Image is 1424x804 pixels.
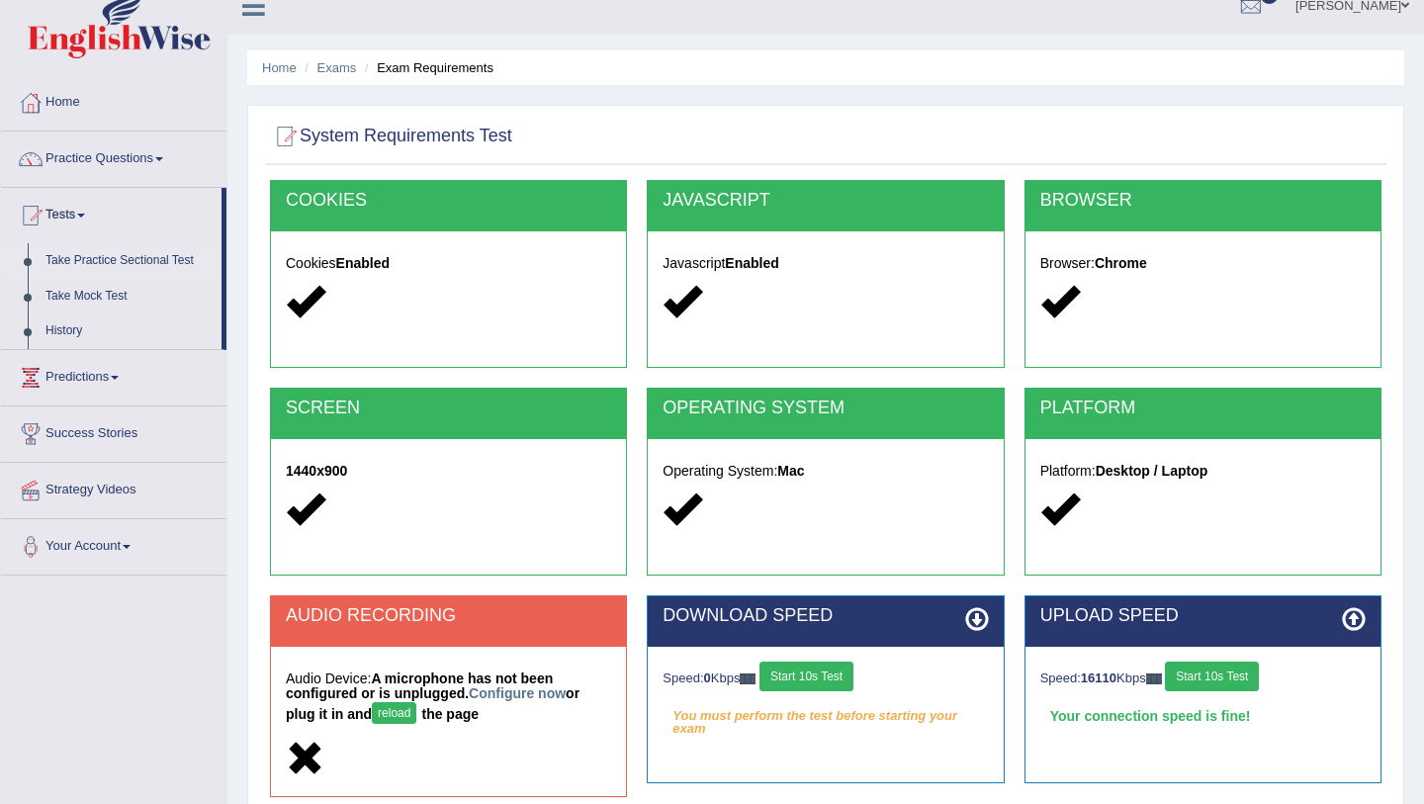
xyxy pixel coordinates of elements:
[1,463,226,512] a: Strategy Videos
[1040,662,1366,696] div: Speed: Kbps
[336,255,390,271] strong: Enabled
[1146,673,1162,684] img: ajax-loader-fb-connection.gif
[270,122,512,151] h2: System Requirements Test
[663,606,988,626] h2: DOWNLOAD SPEED
[360,58,493,77] li: Exam Requirements
[1040,256,1366,271] h5: Browser:
[759,662,853,691] button: Start 10s Test
[286,256,611,271] h5: Cookies
[317,60,357,75] a: Exams
[1,188,222,237] a: Tests
[663,662,988,696] div: Speed: Kbps
[1165,662,1259,691] button: Start 10s Test
[286,191,611,211] h2: COOKIES
[1,132,226,181] a: Practice Questions
[1040,191,1366,211] h2: BROWSER
[1,519,226,569] a: Your Account
[37,313,222,349] a: History
[286,671,611,729] h5: Audio Device:
[663,191,988,211] h2: JAVASCRIPT
[286,399,611,418] h2: SCREEN
[704,670,711,685] strong: 0
[1040,399,1366,418] h2: PLATFORM
[1096,463,1208,479] strong: Desktop / Laptop
[1040,701,1366,731] div: Your connection speed is fine!
[1,75,226,125] a: Home
[262,60,297,75] a: Home
[37,279,222,314] a: Take Mock Test
[1081,670,1116,685] strong: 16110
[372,702,416,724] button: reload
[740,673,756,684] img: ajax-loader-fb-connection.gif
[37,243,222,279] a: Take Practice Sectional Test
[286,463,347,479] strong: 1440x900
[663,701,988,731] em: You must perform the test before starting your exam
[469,685,566,701] a: Configure now
[663,256,988,271] h5: Javascript
[286,670,579,722] strong: A microphone has not been configured or is unplugged. or plug it in and the page
[777,463,804,479] strong: Mac
[286,606,611,626] h2: AUDIO RECORDING
[725,255,778,271] strong: Enabled
[1095,255,1147,271] strong: Chrome
[1,350,226,400] a: Predictions
[663,399,988,418] h2: OPERATING SYSTEM
[1040,606,1366,626] h2: UPLOAD SPEED
[1,406,226,456] a: Success Stories
[1040,464,1366,479] h5: Platform:
[663,464,988,479] h5: Operating System:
